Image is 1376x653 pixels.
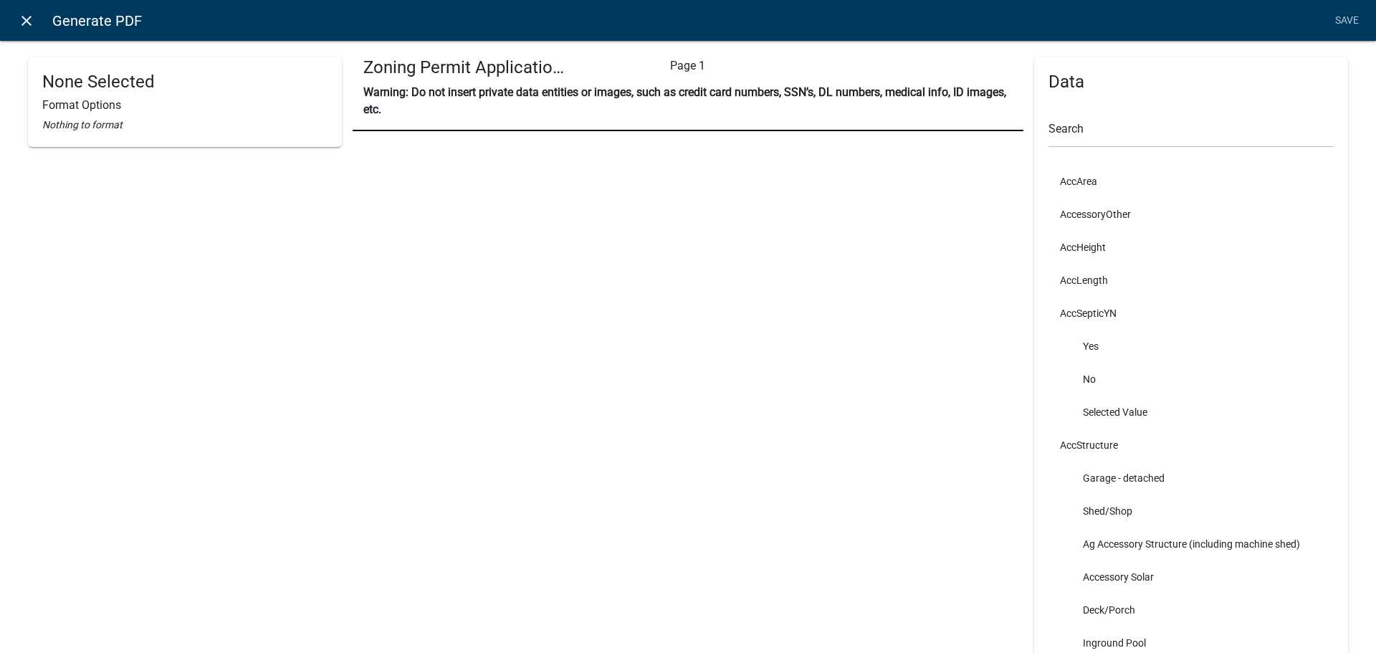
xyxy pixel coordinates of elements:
h4: None Selected [42,72,328,92]
li: No [1048,363,1334,396]
span: Generate PDF [52,6,142,35]
li: AccStructure [1048,429,1334,462]
li: Yes [1048,330,1334,363]
i: Nothing to format [42,119,123,130]
li: AccessoryOther [1048,198,1334,231]
i: close [18,12,35,29]
li: AccArea [1048,165,1334,198]
li: AccSepticYN [1048,297,1334,330]
h4: Zoning Permit Application_[DATE].pdf [363,57,565,78]
li: AccLength [1048,264,1334,297]
li: Deck/Porch [1048,594,1334,626]
li: Garage - detached [1048,462,1334,495]
li: AccHeight [1048,231,1334,264]
li: Accessory Solar [1048,561,1334,594]
li: Selected Value [1048,396,1334,429]
li: Ag Accessory Structure (including machine shed) [1048,528,1334,561]
h4: Data [1048,72,1334,92]
p: Warning: Do not insert private data entities or images, such as credit card numbers, SSN’s, DL nu... [363,84,1013,118]
span: Page 1 [670,59,705,72]
li: Shed/Shop [1048,495,1334,528]
h6: Format Options [42,98,328,112]
a: Save [1329,7,1365,34]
